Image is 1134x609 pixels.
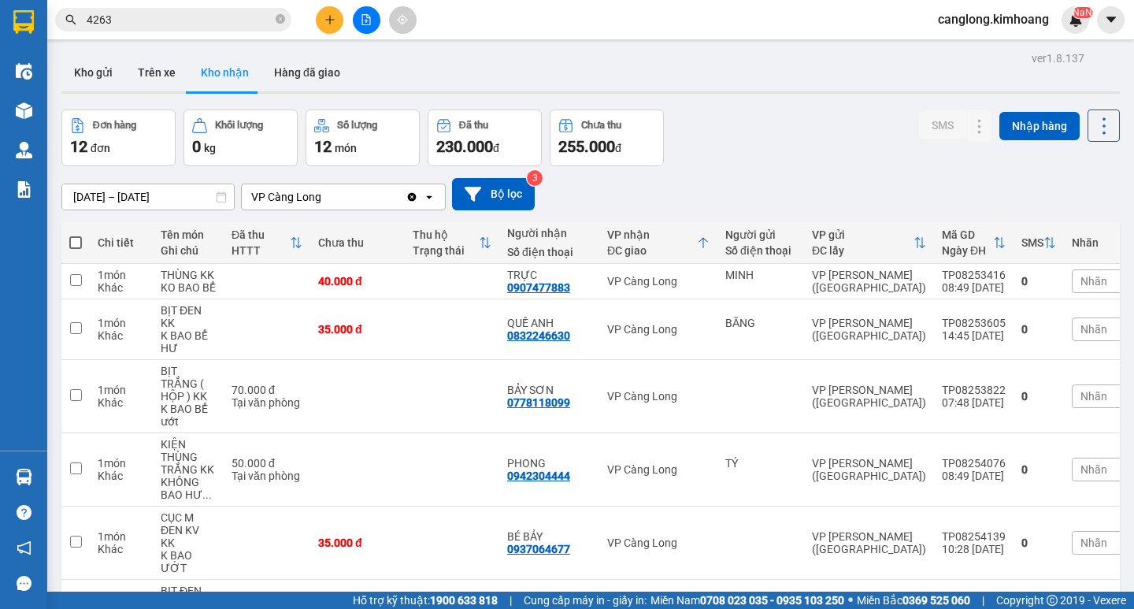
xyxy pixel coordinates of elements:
div: VP [PERSON_NAME] ([GEOGRAPHIC_DATA]) [812,457,926,482]
div: BẢY SƠN [507,384,591,396]
div: THÙNG KK [161,269,216,281]
div: Số điện thoại [725,244,796,257]
div: MINH [725,269,796,281]
div: KIỆN THÙNG TRẮNG KK [161,438,216,476]
div: Tại văn phòng [232,396,302,409]
div: 35.000 đ [318,323,397,336]
img: warehouse-icon [16,469,32,485]
sup: 3 [527,170,543,186]
img: icon-new-feature [1069,13,1083,27]
div: KHÔNG BAO HƯ BỂ [161,476,216,501]
img: warehouse-icon [16,63,32,80]
span: 230.000 [436,137,493,156]
span: 255.000 [558,137,615,156]
div: BỊT TRẮNG ( HỘP ) KK [161,365,216,403]
div: HTTT [232,244,290,257]
th: Toggle SortBy [934,222,1014,264]
div: 0942304444 [507,470,570,482]
input: Select a date range. [62,184,234,210]
button: Số lượng12món [306,110,420,166]
div: Mã GD [942,228,993,241]
div: VP nhận [607,228,697,241]
div: Khác [98,396,145,409]
div: 0 [1021,275,1056,288]
span: Cung cấp máy in - giấy in: [524,592,647,609]
span: 0 [192,137,201,156]
span: Nhãn [1080,323,1107,336]
strong: 0369 525 060 [902,594,970,607]
div: TP08254076 [942,457,1006,470]
span: Nhãn [1080,463,1107,476]
span: đ [493,142,499,154]
div: BÉ BẢY [507,530,591,543]
span: 12 [314,137,332,156]
div: ĐC lấy [812,244,913,257]
div: Trạng thái [413,244,479,257]
span: kg [204,142,216,154]
th: Toggle SortBy [1014,222,1064,264]
input: Tìm tên, số ĐT hoặc mã đơn [87,11,272,28]
div: TÝ [725,457,796,470]
div: 0 [1021,323,1056,336]
div: VP gửi [812,228,913,241]
div: Tên món [161,228,216,241]
button: Kho gửi [61,54,125,91]
span: đ [615,142,621,154]
div: Ghi chú [161,244,216,257]
div: 0 [1021,390,1056,403]
button: Kho nhận [188,54,261,91]
span: aim [397,14,408,25]
div: VP [PERSON_NAME] ([GEOGRAPHIC_DATA]) [812,317,926,342]
div: 40.000 đ [318,275,397,288]
div: ver 1.8.137 [1032,50,1084,67]
span: copyright [1047,595,1058,606]
div: 08:49 [DATE] [942,281,1006,294]
div: KO BAO BỂ [161,281,216,294]
img: warehouse-icon [16,102,32,119]
button: SMS [919,111,966,139]
span: Nhãn [1080,537,1107,549]
img: solution-icon [16,181,32,198]
span: đơn [91,142,110,154]
span: question-circle [17,505,31,520]
span: notification [17,540,31,555]
button: Đơn hàng12đơn [61,110,176,166]
th: Toggle SortBy [224,222,310,264]
div: VP [PERSON_NAME] ([GEOGRAPHIC_DATA]) [812,530,926,555]
div: 0 [1021,463,1056,476]
span: message [17,576,31,591]
div: VP Càng Long [607,537,710,549]
div: 1 món [98,269,145,281]
div: VP Càng Long [607,323,710,336]
div: TP08254139 [942,530,1006,543]
div: K BAO ƯỚT [161,549,216,574]
div: ĐC giao [607,244,697,257]
div: PHONG [507,457,591,470]
div: Chi tiết [98,236,145,249]
span: file-add [361,14,372,25]
div: 1 món [98,530,145,543]
span: | [982,592,984,609]
img: warehouse-icon [16,142,32,158]
div: Khác [98,281,145,294]
div: 35.000 đ [318,537,397,549]
span: ⚪️ [848,597,853,603]
button: plus [316,6,343,34]
div: 70.000 đ [232,384,302,396]
div: Người nhận [507,227,591,240]
button: Hàng đã giao [261,54,353,91]
span: món [335,142,357,154]
span: close-circle [276,14,285,24]
div: VP Càng Long [607,390,710,403]
div: 50.000 đ [232,457,302,470]
input: Selected VP Càng Long. [323,189,324,205]
button: Bộ lọc [452,178,535,210]
div: Khối lượng [215,120,263,131]
div: Khác [98,470,145,482]
div: 0778118099 [507,396,570,409]
span: plus [324,14,335,25]
span: Miền Nam [650,592,844,609]
div: VP [PERSON_NAME] ([GEOGRAPHIC_DATA]) [812,384,926,409]
span: caret-down [1104,13,1118,27]
div: VP Càng Long [607,275,710,288]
